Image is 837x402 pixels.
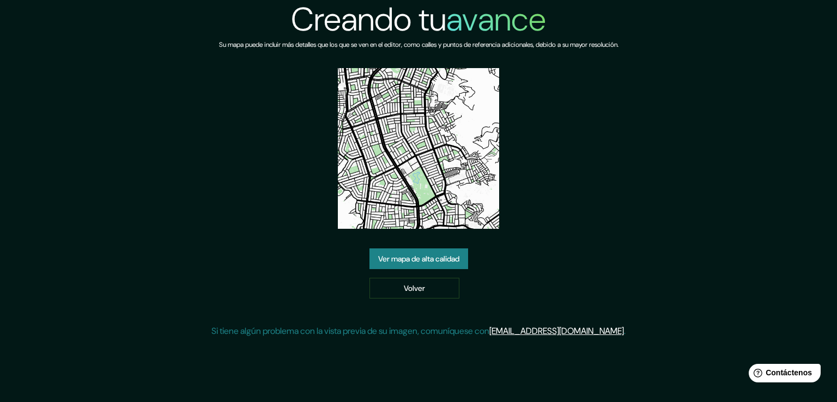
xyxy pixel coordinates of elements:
img: vista previa del mapa creado [338,68,499,229]
font: Volver [404,283,425,293]
a: [EMAIL_ADDRESS][DOMAIN_NAME] [489,325,624,337]
font: Si tiene algún problema con la vista previa de su imagen, comuníquese con [211,325,489,337]
font: Su mapa puede incluir más detalles que los que se ven en el editor, como calles y puntos de refer... [219,40,618,49]
iframe: Lanzador de widgets de ayuda [740,360,825,390]
font: Ver mapa de alta calidad [378,254,459,264]
a: Volver [369,278,459,299]
a: Ver mapa de alta calidad [369,248,468,269]
font: . [624,325,626,337]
